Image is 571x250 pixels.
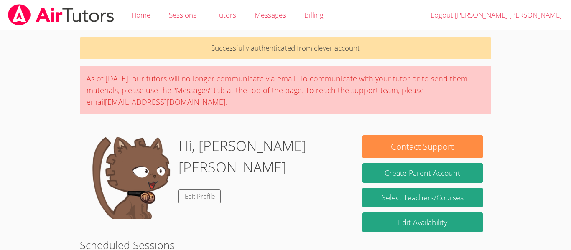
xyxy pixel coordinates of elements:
button: Contact Support [362,135,483,158]
p: Successfully authenticated from clever account [80,37,491,59]
h1: Hi, [PERSON_NAME] [PERSON_NAME] [178,135,346,178]
img: airtutors_banner-c4298cdbf04f3fff15de1276eac7730deb9818008684d7c2e4769d2f7ddbe033.png [7,4,115,25]
button: Create Parent Account [362,163,483,183]
a: Edit Availability [362,212,483,232]
div: As of [DATE], our tutors will no longer communicate via email. To communicate with your tutor or ... [80,66,491,114]
a: Edit Profile [178,189,221,203]
span: Messages [255,10,286,20]
a: Select Teachers/Courses [362,188,483,207]
img: default.png [88,135,172,219]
